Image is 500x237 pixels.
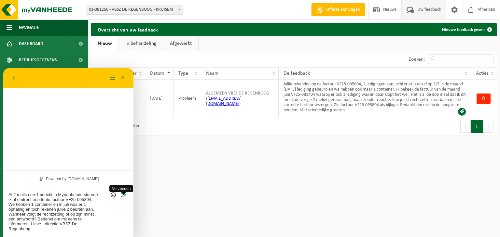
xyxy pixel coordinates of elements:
span: 01-081260 - VBSZ DE REGENBOOG - KRUISEM [86,5,183,15]
div: Group of buttons [105,123,115,130]
span: Offerte aanvragen [325,6,362,13]
iframe: chat widget [3,68,133,237]
span: Datum [150,71,164,76]
button: 1 [471,120,483,133]
a: Nieuwe feedback geven [437,23,496,36]
span: Naam [206,71,219,76]
span: Navigatie [19,19,39,36]
span: Acties [476,71,489,76]
span: Type [178,71,188,76]
td: Probleem [174,80,201,117]
a: Powered by [DOMAIN_NAME] [33,106,98,115]
a: Nieuw [91,36,118,51]
a: [EMAIL_ADDRESS][DOMAIN_NAME] [206,96,242,106]
button: Previous [460,120,471,133]
span: Bedrijfsgegevens [19,52,57,68]
td: ALGEMEEN VBSZ DE REGENBOOG ( ) [201,80,278,117]
a: Offerte aanvragen [311,3,365,16]
h2: Overzicht van uw feedback [91,23,164,36]
a: Afgewerkt [163,36,198,51]
span: De feedback [284,71,310,76]
img: Tawky_16x16.svg [35,108,40,113]
label: Zoeken: [409,57,425,62]
td: Jullie rekenden op de factuur VF25-095804, 2 ledigingen aan, echter er is enkel op 3/7 in de maan... [279,80,471,117]
button: Next [483,120,493,133]
a: In behandeling [119,36,163,51]
button: Verzenden [116,123,125,130]
span: Verzenden [106,117,130,124]
span: Dashboard [19,36,43,52]
td: [DATE] [145,80,174,117]
span: 01-081260 - VBSZ DE REGENBOOG - KRUISEM [86,5,183,14]
button: Emoji invoeren [105,123,115,130]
